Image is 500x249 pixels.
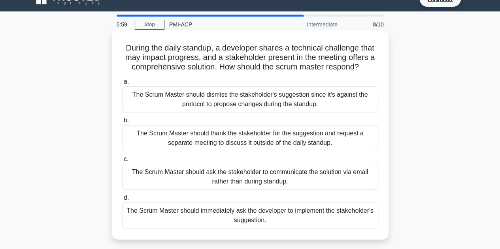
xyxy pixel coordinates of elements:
[122,86,378,112] div: The Scrum Master should dismiss the stakeholder's suggestion since it's against the protocol to p...
[135,20,164,30] a: Stop
[112,17,135,32] div: 5:59
[122,125,378,151] div: The Scrum Master should thank the stakeholder for the suggestion and request a separate meeting t...
[164,17,273,32] div: PMI-ACP
[342,17,389,32] div: 8/10
[273,17,342,32] div: Intermediate
[122,202,378,228] div: The Scrum Master should immediately ask the developer to implement the stakeholder's suggestion.
[124,117,129,124] span: b.
[124,194,129,201] span: d.
[122,164,378,190] div: The Scrum Master should ask the stakeholder to communicate the solution via email rather than dur...
[121,43,379,72] h5: During the daily standup, a developer shares a technical challenge that may impact progress, and ...
[124,78,129,85] span: a.
[124,155,128,162] span: c.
